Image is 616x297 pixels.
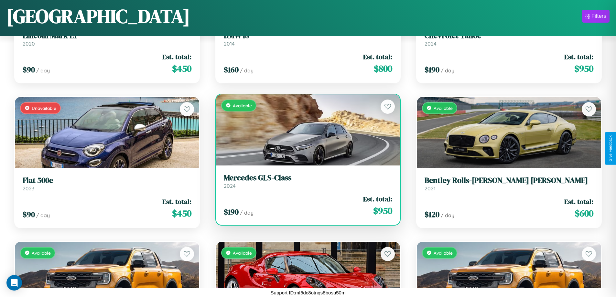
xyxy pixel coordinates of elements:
[23,40,35,47] span: 2020
[425,31,593,40] h3: Chevrolet Tahoe
[425,40,437,47] span: 2024
[608,135,613,162] div: Give Feedback
[434,250,453,256] span: Available
[425,209,439,220] span: $ 120
[23,209,35,220] span: $ 90
[6,3,190,29] h1: [GEOGRAPHIC_DATA]
[6,275,22,291] div: Open Intercom Messenger
[434,105,453,111] span: Available
[162,52,191,61] span: Est. total:
[23,185,34,192] span: 2023
[224,207,239,217] span: $ 190
[23,64,35,75] span: $ 90
[233,103,252,108] span: Available
[373,204,392,217] span: $ 950
[271,288,346,297] p: Support ID: mf5dc8otnqs8bosu50m
[224,173,393,183] h3: Mercedes GLS-Class
[224,31,393,47] a: BMW i82014
[374,62,392,75] span: $ 800
[441,212,454,218] span: / day
[240,67,254,74] span: / day
[441,67,454,74] span: / day
[224,183,236,189] span: 2024
[23,31,191,47] a: Lincoln Mark LT2020
[425,185,436,192] span: 2021
[224,64,239,75] span: $ 160
[23,31,191,40] h3: Lincoln Mark LT
[425,31,593,47] a: Chevrolet Tahoe2024
[162,197,191,206] span: Est. total:
[32,105,56,111] span: Unavailable
[575,207,593,220] span: $ 600
[363,52,392,61] span: Est. total:
[591,13,606,19] div: Filters
[582,10,610,23] button: Filters
[233,250,252,256] span: Available
[363,194,392,204] span: Est. total:
[172,207,191,220] span: $ 450
[425,64,439,75] span: $ 190
[172,62,191,75] span: $ 450
[224,40,235,47] span: 2014
[574,62,593,75] span: $ 950
[36,67,50,74] span: / day
[36,212,50,218] span: / day
[425,176,593,192] a: Bentley Rolls-[PERSON_NAME] [PERSON_NAME]2021
[224,173,393,189] a: Mercedes GLS-Class2024
[32,250,51,256] span: Available
[224,31,393,40] h3: BMW i8
[23,176,191,192] a: Fiat 500e2023
[425,176,593,185] h3: Bentley Rolls-[PERSON_NAME] [PERSON_NAME]
[23,176,191,185] h3: Fiat 500e
[564,52,593,61] span: Est. total:
[240,209,254,216] span: / day
[564,197,593,206] span: Est. total:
